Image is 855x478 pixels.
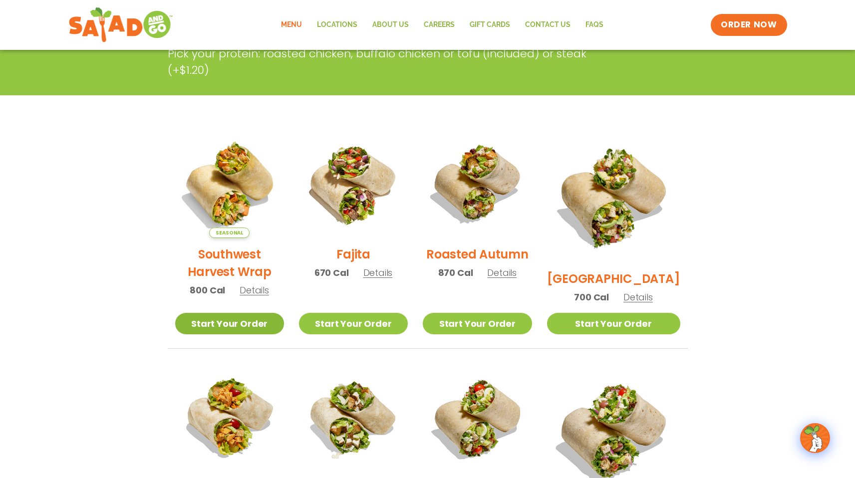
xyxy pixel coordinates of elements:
[438,266,473,279] span: 870 Cal
[416,13,462,36] a: Careers
[423,364,532,473] img: Product photo for Cobb Wrap
[487,266,517,279] span: Details
[801,424,829,452] img: wpChatIcon
[68,5,174,45] img: new-SAG-logo-768×292
[299,313,408,334] a: Start Your Order
[240,284,269,296] span: Details
[518,13,578,36] a: Contact Us
[175,129,284,238] img: Product photo for Southwest Harvest Wrap
[547,129,680,262] img: Product photo for BBQ Ranch Wrap
[175,364,284,473] img: Product photo for Buffalo Chicken Wrap
[336,245,370,263] h2: Fajita
[423,129,532,238] img: Product photo for Roasted Autumn Wrap
[175,245,284,280] h2: Southwest Harvest Wrap
[363,266,393,279] span: Details
[190,283,225,297] span: 800 Cal
[574,290,609,304] span: 700 Cal
[314,266,349,279] span: 670 Cal
[623,291,653,303] span: Details
[578,13,611,36] a: FAQs
[711,14,787,36] a: ORDER NOW
[209,228,250,238] span: Seasonal
[426,245,529,263] h2: Roasted Autumn
[274,13,309,36] a: Menu
[462,13,518,36] a: GIFT CARDS
[721,19,777,31] span: ORDER NOW
[299,364,408,473] img: Product photo for Caesar Wrap
[547,313,680,334] a: Start Your Order
[274,13,611,36] nav: Menu
[175,313,284,334] a: Start Your Order
[309,13,365,36] a: Locations
[168,45,612,78] p: Pick your protein: roasted chicken, buffalo chicken or tofu (included) or steak (+$1.20)
[423,313,532,334] a: Start Your Order
[299,129,408,238] img: Product photo for Fajita Wrap
[547,270,680,287] h2: [GEOGRAPHIC_DATA]
[365,13,416,36] a: About Us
